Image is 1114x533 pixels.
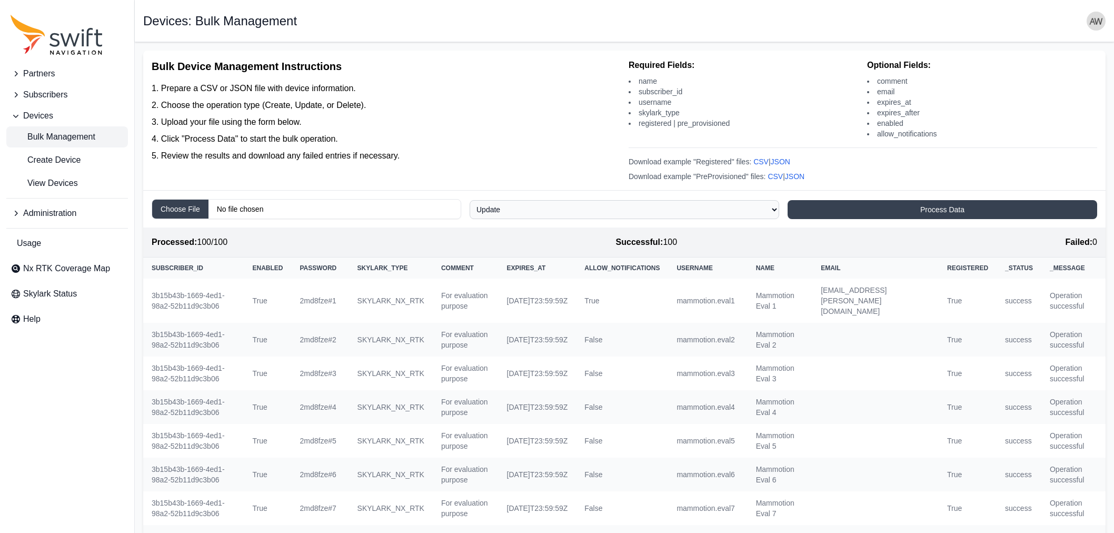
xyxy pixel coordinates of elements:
[291,458,349,491] td: 2md8fze#6
[143,390,244,424] td: 3b15b43b-1669-4ed1-98a2-52b11d9c3b06
[152,82,620,95] li: Prepare a CSV or JSON file with device information.
[6,63,128,84] button: Partners
[23,262,110,275] span: Nx RTK Coverage Map
[867,86,1097,97] li: email
[244,258,291,279] th: enabled
[152,133,620,145] li: Click "Process Data" to start the bulk operation.
[11,154,81,166] span: Create Device
[499,390,576,424] td: [DATE]T23:59:59Z
[867,76,1097,86] li: comment
[997,424,1041,458] td: success
[433,424,499,458] td: For evaluation purpose
[1041,491,1106,525] td: Operation successful
[668,279,747,323] td: mammotion.eval1
[668,458,747,491] td: mammotion.eval6
[6,173,128,194] a: View Devices
[668,323,747,357] td: mammotion.eval2
[23,88,67,101] span: Subscribers
[1041,258,1106,279] th: _message
[785,172,804,181] a: JSON
[939,424,997,458] td: True
[629,97,859,107] li: username
[997,458,1041,491] td: success
[6,203,128,224] button: Administration
[939,357,997,390] td: True
[499,424,576,458] td: [DATE]T23:59:59Z
[939,258,997,279] th: registered
[788,200,1097,219] button: Process Data
[748,258,813,279] th: name
[997,279,1041,323] td: success
[939,491,997,525] td: True
[867,107,1097,118] li: expires_after
[433,258,499,279] th: comment
[576,323,668,357] td: False
[668,390,747,424] td: mammotion.eval4
[616,238,663,246] span: Successful:
[152,116,620,129] li: Upload your file using the form below.
[152,150,620,162] li: Review the results and download any failed entries if necessary.
[433,279,499,323] td: For evaluation purpose
[23,207,76,220] span: Administration
[291,258,349,279] th: password
[812,279,939,323] td: [EMAIL_ADDRESS][PERSON_NAME][DOMAIN_NAME]
[152,236,227,249] div: 100 / 100
[23,67,55,80] span: Partners
[499,357,576,390] td: [DATE]T23:59:59Z
[768,172,783,181] a: CSV
[748,357,813,390] td: Mammotion Eval 3
[433,458,499,491] td: For evaluation purpose
[152,59,620,74] h2: Bulk Device Management Instructions
[433,357,499,390] td: For evaluation purpose
[291,323,349,357] td: 2md8fze#2
[1041,424,1106,458] td: Operation successful
[291,491,349,525] td: 2md8fze#7
[1041,458,1106,491] td: Operation successful
[748,323,813,357] td: Mammotion Eval 2
[244,458,291,491] td: True
[349,357,433,390] td: SKYLARK_NX_RTK
[143,258,244,279] th: subscriber_id
[143,491,244,525] td: 3b15b43b-1669-4ed1-98a2-52b11d9c3b06
[748,424,813,458] td: Mammotion Eval 5
[997,390,1041,424] td: success
[6,283,128,304] a: Skylark Status
[1041,357,1106,390] td: Operation successful
[499,323,576,357] td: [DATE]T23:59:59Z
[939,390,997,424] td: True
[997,357,1041,390] td: success
[143,424,244,458] td: 3b15b43b-1669-4ed1-98a2-52b11d9c3b06
[629,156,1097,167] div: Download example "Registered" files: |
[867,129,1097,139] li: allow_notifications
[576,458,668,491] td: False
[6,84,128,105] button: Subscribers
[17,237,41,250] span: Usage
[433,323,499,357] td: For evaluation purpose
[349,424,433,458] td: SKYLARK_NX_RTK
[629,171,1097,182] div: Download example "PreProvisioned" files: |
[349,279,433,323] td: SKYLARK_NX_RTK
[499,458,576,491] td: [DATE]T23:59:59Z
[1041,279,1106,323] td: Operation successful
[748,458,813,491] td: Mammotion Eval 6
[6,233,128,254] a: Usage
[349,390,433,424] td: SKYLARK_NX_RTK
[143,458,244,491] td: 3b15b43b-1669-4ed1-98a2-52b11d9c3b06
[349,458,433,491] td: SKYLARK_NX_RTK
[433,390,499,424] td: For evaluation purpose
[152,238,197,246] span: Processed:
[244,424,291,458] td: True
[576,491,668,525] td: False
[11,131,95,143] span: Bulk Management
[867,97,1097,107] li: expires_at
[1066,236,1097,249] div: 0
[1087,12,1106,31] img: user photo
[576,258,668,279] th: allow_notifications
[668,258,747,279] th: username
[244,390,291,424] td: True
[152,99,620,112] li: Choose the operation type (Create, Update, or Delete).
[1041,323,1106,357] td: Operation successful
[6,126,128,147] a: Bulk Management
[629,76,859,86] li: name
[748,279,813,323] td: Mammotion Eval 1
